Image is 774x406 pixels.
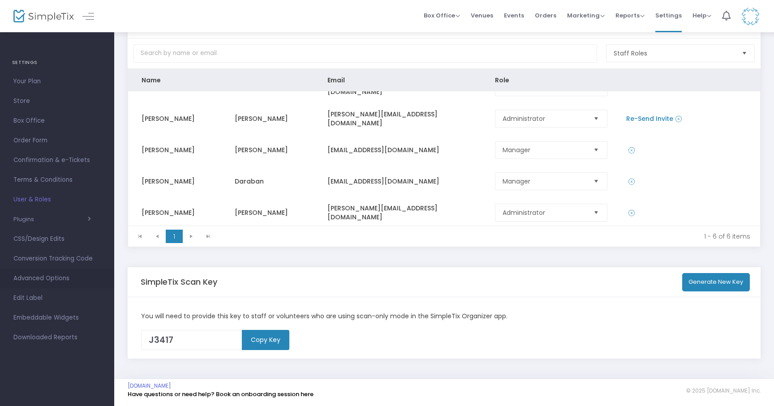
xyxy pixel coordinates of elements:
td: [PERSON_NAME] [128,166,221,197]
span: Order Form [13,135,101,146]
span: Edit Label [13,292,101,304]
span: User & Roles [13,194,101,205]
th: Name [128,69,221,91]
button: Select [738,45,751,62]
span: Manager [503,177,585,186]
span: Downloaded Reports [13,332,101,343]
td: [PERSON_NAME] [221,103,314,134]
td: [PERSON_NAME][EMAIL_ADDRESS][DOMAIN_NAME] [314,197,482,228]
h4: SETTINGS [12,54,102,72]
span: Confirmation & e-Tickets [13,154,101,166]
td: [PERSON_NAME] [221,134,314,166]
button: Plugins [13,216,91,223]
h5: SimpleTix Scan Key [141,277,217,287]
div: Data table [128,69,760,226]
kendo-pager-info: 1 - 6 of 6 items [223,232,750,241]
th: Email [314,69,482,91]
input: Search by name or email [133,44,597,63]
td: Daraban [221,166,314,197]
td: [EMAIL_ADDRESS][DOMAIN_NAME] [314,166,482,197]
button: Generate New Key [682,273,750,291]
th: Role [482,69,621,91]
span: Manager [503,145,585,154]
td: [PERSON_NAME] [128,134,221,166]
span: Advanced Options [13,273,101,284]
span: Conversion Tracking Code [13,253,101,265]
a: Re-Send Invite [626,114,673,123]
td: [PERSON_NAME][EMAIL_ADDRESS][DOMAIN_NAME] [314,103,482,134]
span: Page 1 [166,230,183,243]
span: Terms & Conditions [13,174,101,186]
span: Staff Roles [614,49,735,58]
span: CSS/Design Edits [13,233,101,245]
td: [EMAIL_ADDRESS][DOMAIN_NAME] [314,134,482,166]
span: Reports [615,11,645,20]
span: © 2025 [DOMAIN_NAME] Inc. [686,387,761,394]
span: Orders [535,4,556,27]
button: Select [590,141,602,158]
div: You will need to provide this key to staff or volunteers who are using scan-only mode in the Simp... [137,312,752,321]
span: Box Office [13,115,101,127]
span: Help [692,11,711,20]
span: Your Plan [13,76,101,87]
span: Store [13,95,101,107]
span: Settings [655,4,682,27]
span: Venues [471,4,493,27]
span: Marketing [567,11,605,20]
span: Events [504,4,524,27]
button: Select [590,204,602,221]
td: [PERSON_NAME] [128,197,221,228]
a: Have questions or need help? Book an onboarding session here [128,390,314,398]
td: [PERSON_NAME] [221,197,314,228]
button: Select [590,173,602,190]
m-button: Copy Key [242,330,289,350]
span: Administrator [503,208,585,217]
a: [DOMAIN_NAME] [128,382,171,389]
span: Embeddable Widgets [13,312,101,324]
button: Select [590,110,602,127]
td: [PERSON_NAME] [128,103,221,134]
span: Administrator [503,114,585,123]
span: Box Office [424,11,460,20]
